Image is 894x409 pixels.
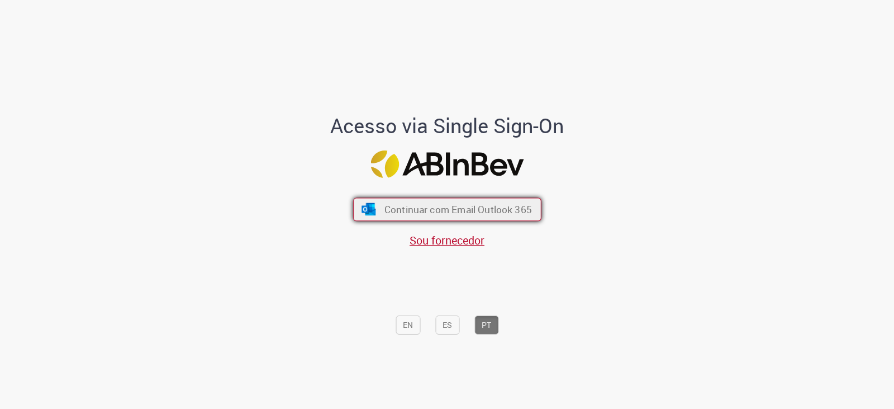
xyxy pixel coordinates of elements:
h1: Acesso via Single Sign-On [292,115,602,137]
span: Continuar com Email Outlook 365 [384,203,531,215]
button: ícone Azure/Microsoft 360 Continuar com Email Outlook 365 [353,198,541,221]
button: PT [474,316,498,335]
button: EN [396,316,420,335]
img: ícone Azure/Microsoft 360 [360,203,377,215]
button: ES [435,316,459,335]
img: Logo ABInBev [370,151,524,178]
a: Sou fornecedor [410,233,484,248]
